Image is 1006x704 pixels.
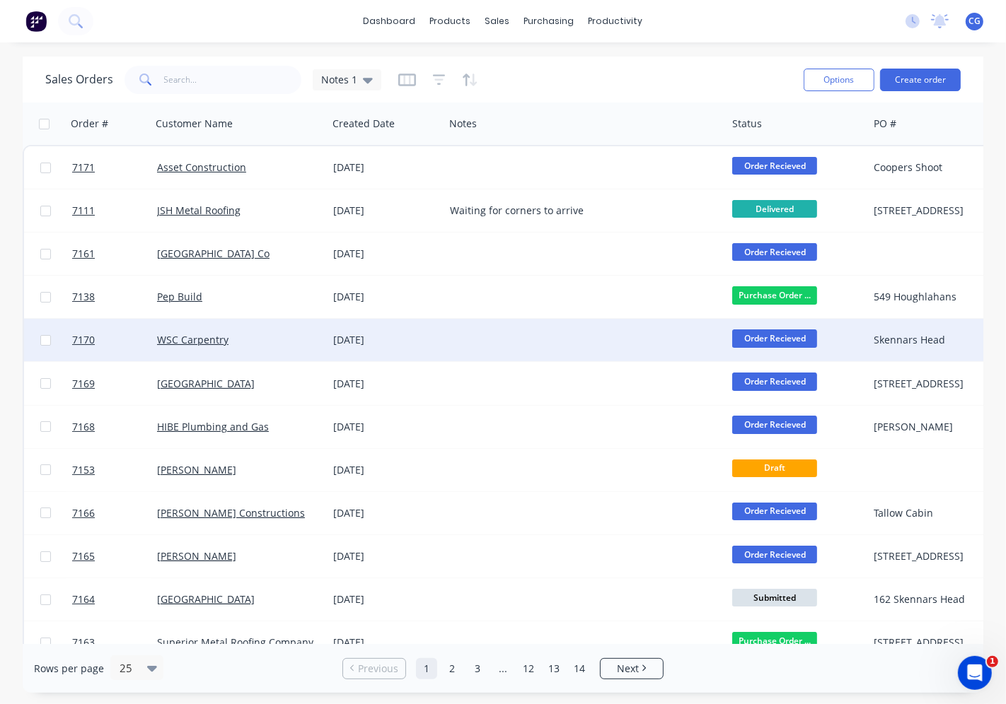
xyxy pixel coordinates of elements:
[732,632,817,650] span: Purchase Order ...
[732,286,817,304] span: Purchase Order ...
[157,420,269,433] a: HIBE Plumbing and Gas
[72,535,157,577] a: 7165
[72,463,95,477] span: 7153
[804,69,874,91] button: Options
[157,549,236,563] a: [PERSON_NAME]
[518,658,539,679] a: Page 12
[333,160,439,175] div: [DATE]
[72,276,157,318] a: 7138
[72,363,157,405] a: 7169
[157,247,270,260] a: [GEOGRAPHIC_DATA] Co
[45,73,113,86] h1: Sales Orders
[449,117,477,131] div: Notes
[72,204,95,218] span: 7111
[333,506,439,520] div: [DATE]
[958,656,992,690] iframe: Intercom live chat
[732,117,762,131] div: Status
[333,420,439,434] div: [DATE]
[72,319,157,361] a: 7170
[72,333,95,347] span: 7170
[72,377,95,391] span: 7169
[423,11,478,32] div: products
[601,662,663,676] a: Next page
[333,204,439,218] div: [DATE]
[72,578,157,621] a: 7164
[582,11,650,32] div: productivity
[732,372,817,390] span: Order Recieved
[164,66,302,94] input: Search...
[732,200,817,218] span: Delivered
[72,506,95,520] span: 7166
[333,333,439,347] div: [DATE]
[72,492,157,534] a: 7166
[333,463,439,477] div: [DATE]
[467,658,488,679] a: Page 3
[157,635,348,649] a: Superior Metal Roofing Company Pty Ltd
[72,233,157,275] a: 7161
[157,290,202,303] a: Pep Build
[72,406,157,448] a: 7168
[157,463,236,476] a: [PERSON_NAME]
[492,658,514,679] a: Jump forward
[157,592,255,606] a: [GEOGRAPHIC_DATA]
[732,329,817,347] span: Order Recieved
[157,506,305,520] a: [PERSON_NAME] Constructions
[732,503,817,520] span: Order Recieved
[333,592,439,606] div: [DATE]
[34,662,104,676] span: Rows per page
[321,72,357,87] span: Notes 1
[732,589,817,606] span: Submitted
[569,658,590,679] a: Page 14
[333,549,439,563] div: [DATE]
[71,117,108,131] div: Order #
[72,290,95,304] span: 7138
[543,658,565,679] a: Page 13
[450,204,707,218] div: Waiting for corners to arrive
[333,117,395,131] div: Created Date
[157,377,255,390] a: [GEOGRAPHIC_DATA]
[72,621,157,664] a: 7163
[72,146,157,189] a: 7171
[478,11,517,32] div: sales
[357,11,423,32] a: dashboard
[333,377,439,391] div: [DATE]
[72,189,157,232] a: 7111
[732,243,817,261] span: Order Recieved
[157,333,229,346] a: WSC Carpentry
[333,290,439,304] div: [DATE]
[157,160,246,174] a: Asset Construction
[337,658,669,679] ul: Pagination
[732,459,817,477] span: Draft
[732,157,817,175] span: Order Recieved
[416,658,437,679] a: Page 1 is your current page
[441,658,463,679] a: Page 2
[72,635,95,650] span: 7163
[874,117,896,131] div: PO #
[732,546,817,563] span: Order Recieved
[72,592,95,606] span: 7164
[987,656,998,667] span: 1
[333,247,439,261] div: [DATE]
[72,449,157,491] a: 7153
[157,204,241,217] a: JSH Metal Roofing
[72,160,95,175] span: 7171
[617,662,639,676] span: Next
[969,15,981,28] span: CG
[72,549,95,563] span: 7165
[333,635,439,650] div: [DATE]
[72,247,95,261] span: 7161
[880,69,961,91] button: Create order
[358,662,398,676] span: Previous
[72,420,95,434] span: 7168
[25,11,47,32] img: Factory
[156,117,233,131] div: Customer Name
[732,416,817,433] span: Order Recieved
[517,11,582,32] div: purchasing
[343,662,405,676] a: Previous page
